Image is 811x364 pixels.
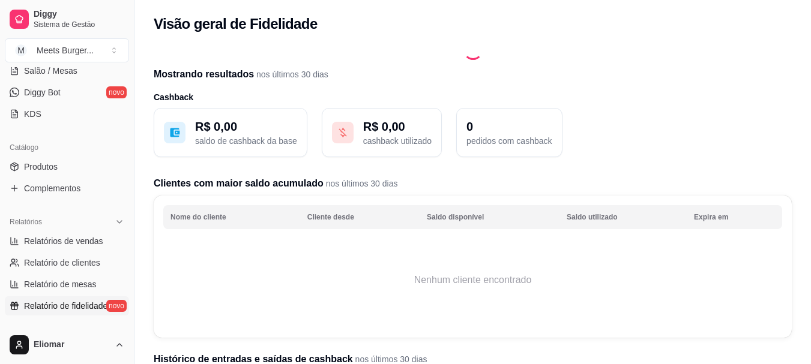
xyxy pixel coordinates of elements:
[195,135,297,147] p: saldo de cashback da base
[24,235,103,247] span: Relatórios de vendas
[24,257,100,269] span: Relatório de clientes
[24,300,107,312] span: Relatório de fidelidade
[5,179,129,198] a: Complementos
[687,205,782,229] th: Expira em
[24,182,80,194] span: Complementos
[154,14,318,34] h2: Visão geral de Fidelidade
[154,91,792,103] h3: Cashback
[10,217,42,227] span: Relatórios
[5,231,129,251] a: Relatórios de vendas
[466,118,552,135] p: 0
[5,296,129,315] a: Relatório de fidelidadenovo
[154,67,792,82] h2: Mostrando resultados
[466,135,552,147] p: pedidos com cashback
[24,86,61,98] span: Diggy Bot
[322,108,442,157] button: R$ 0,00cashback utilizado
[363,118,432,135] p: R$ 0,00
[24,161,58,173] span: Produtos
[5,61,129,80] a: Salão / Mesas
[24,278,97,290] span: Relatório de mesas
[363,135,432,147] p: cashback utilizado
[254,70,328,79] span: nos últimos 30 dias
[195,118,297,135] p: R$ 0,00
[5,5,129,34] a: DiggySistema de Gestão
[24,108,41,120] span: KDS
[5,38,129,62] button: Select a team
[5,138,129,157] div: Catálogo
[5,157,129,176] a: Produtos
[559,205,687,229] th: Saldo utilizado
[154,176,792,191] h2: Clientes com maior saldo acumulado
[163,205,300,229] th: Nome do cliente
[163,232,782,328] td: Nenhum cliente encontrado
[5,104,129,124] a: KDS
[300,205,420,229] th: Cliente desde
[324,179,398,188] span: nos últimos 30 dias
[34,9,124,20] span: Diggy
[420,205,559,229] th: Saldo disponível
[34,20,124,29] span: Sistema de Gestão
[24,65,77,77] span: Salão / Mesas
[15,44,27,56] span: M
[5,253,129,272] a: Relatório de clientes
[353,354,427,364] span: nos últimos 30 dias
[463,41,483,60] div: Loading
[5,330,129,359] button: Eliomar
[5,83,129,102] a: Diggy Botnovo
[34,339,110,350] span: Eliomar
[37,44,94,56] div: Meets Burger ...
[5,275,129,294] a: Relatório de mesas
